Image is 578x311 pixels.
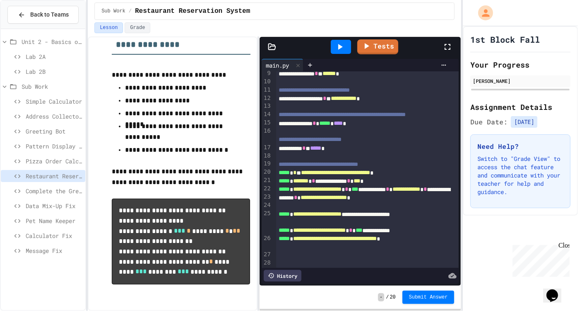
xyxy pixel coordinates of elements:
[26,157,82,165] span: Pizza Order Calculator
[378,293,384,301] span: -
[262,59,303,71] div: main.py
[262,110,272,119] div: 14
[262,259,272,267] div: 28
[409,294,448,301] span: Submit Answer
[30,10,69,19] span: Back to Teams
[470,117,508,127] span: Due Date:
[477,141,564,151] h3: Need Help?
[94,22,123,33] button: Lesson
[26,202,82,210] span: Data Mix-Up Fix
[470,101,571,113] h2: Assignment Details
[262,102,272,110] div: 13
[3,3,57,53] div: Chat with us now!Close
[26,97,82,106] span: Simple Calculator
[26,172,82,180] span: Restaurant Reservation System
[262,61,293,70] div: main.py
[262,209,272,234] div: 25
[22,37,82,46] span: Unit 2 - Basics of Python
[262,152,272,160] div: 18
[402,291,455,304] button: Submit Answer
[543,278,570,303] iframe: chat widget
[262,78,272,86] div: 10
[473,77,568,85] div: [PERSON_NAME]
[26,112,82,121] span: Address Collector Fix
[26,142,82,151] span: Pattern Display Challenge
[125,22,150,33] button: Grade
[262,234,272,251] div: 26
[22,82,82,91] span: Sub Work
[26,187,82,195] span: Complete the Greeting
[386,294,389,301] span: /
[262,143,272,152] div: 17
[262,127,272,143] div: 16
[7,6,79,24] button: Back to Teams
[262,176,272,185] div: 21
[470,34,540,45] h1: 1st Block Fall
[262,86,272,94] div: 11
[477,155,564,196] p: Switch to "Grade View" to access the chat feature and communicate with your teacher for help and ...
[262,250,272,259] div: 27
[26,52,82,61] span: Lab 2A
[262,201,272,209] div: 24
[129,8,132,15] span: /
[511,116,537,128] span: [DATE]
[26,216,82,225] span: Pet Name Keeper
[262,193,272,201] div: 23
[262,69,272,78] div: 9
[26,246,82,255] span: Message Fix
[470,59,571,70] h2: Your Progress
[26,67,82,76] span: Lab 2B
[101,8,125,15] span: Sub Work
[26,127,82,136] span: Greeting Bot
[390,294,395,301] span: 20
[262,185,272,193] div: 22
[26,231,82,240] span: Calculator Fix
[262,94,272,102] div: 12
[135,6,250,16] span: Restaurant Reservation System
[264,270,301,282] div: History
[262,168,272,176] div: 20
[262,119,272,127] div: 15
[262,160,272,168] div: 19
[509,242,570,277] iframe: chat widget
[470,3,495,22] div: My Account
[357,39,398,54] a: Tests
